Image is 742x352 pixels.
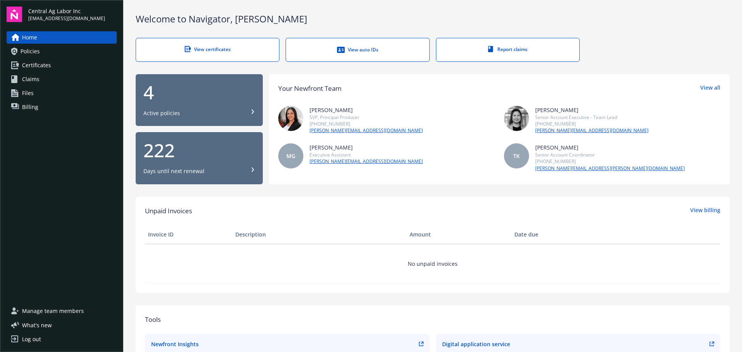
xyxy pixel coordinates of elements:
div: Executive Assistant [310,151,423,158]
div: View auto IDs [301,46,414,54]
button: What's new [7,321,64,329]
span: Home [22,31,37,44]
span: Manage team members [22,305,84,317]
a: [PERSON_NAME][EMAIL_ADDRESS][DOMAIN_NAME] [310,158,423,165]
a: View billing [690,206,720,216]
span: MG [286,152,295,160]
span: Certificates [22,59,51,71]
td: No unpaid invoices [145,244,720,283]
a: Policies [7,45,117,58]
button: Central Ag Labor Inc[EMAIL_ADDRESS][DOMAIN_NAME] [28,7,117,22]
div: 222 [143,141,255,160]
div: [PERSON_NAME] [310,143,423,151]
span: Central Ag Labor Inc [28,7,105,15]
div: Tools [145,315,720,325]
span: Claims [22,73,39,85]
div: Report claims [452,46,564,53]
div: Log out [22,333,41,345]
a: Claims [7,73,117,85]
a: View auto IDs [286,38,429,62]
img: navigator-logo.svg [7,7,22,22]
th: Invoice ID [145,225,232,244]
span: Unpaid Invoices [145,206,192,216]
div: [PHONE_NUMBER] [535,158,685,165]
div: [PERSON_NAME] [310,106,423,114]
a: [PERSON_NAME][EMAIL_ADDRESS][DOMAIN_NAME] [310,127,423,134]
div: Newfront Insights [151,340,199,348]
a: View certificates [136,38,279,62]
a: Manage team members [7,305,117,317]
div: Active policies [143,109,180,117]
span: What ' s new [22,321,52,329]
a: View all [700,83,720,94]
div: Your Newfront Team [278,83,342,94]
a: Report claims [436,38,580,62]
div: View certificates [151,46,264,53]
span: Policies [20,45,40,58]
div: [PHONE_NUMBER] [535,121,648,127]
div: Senior Account Coordinator [535,151,685,158]
div: Welcome to Navigator , [PERSON_NAME] [136,12,730,26]
th: Date due [511,225,599,244]
span: TK [513,152,520,160]
a: Certificates [7,59,117,71]
img: photo [504,106,529,131]
span: Billing [22,101,38,113]
a: Files [7,87,117,99]
th: Amount [407,225,511,244]
div: [PERSON_NAME] [535,106,648,114]
div: [PHONE_NUMBER] [310,121,423,127]
button: 222Days until next renewal [136,132,263,184]
span: Files [22,87,34,99]
div: SVP, Principal Producer [310,114,423,121]
button: 4Active policies [136,74,263,126]
img: photo [278,106,303,131]
div: Days until next renewal [143,167,204,175]
div: [PERSON_NAME] [535,143,685,151]
a: Billing [7,101,117,113]
a: Home [7,31,117,44]
a: [PERSON_NAME][EMAIL_ADDRESS][PERSON_NAME][DOMAIN_NAME] [535,165,685,172]
div: Senior Account Executive - Team Lead [535,114,648,121]
a: [PERSON_NAME][EMAIL_ADDRESS][DOMAIN_NAME] [535,127,648,134]
div: Digital application service [442,340,510,348]
span: [EMAIL_ADDRESS][DOMAIN_NAME] [28,15,105,22]
div: 4 [143,83,255,102]
th: Description [232,225,407,244]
